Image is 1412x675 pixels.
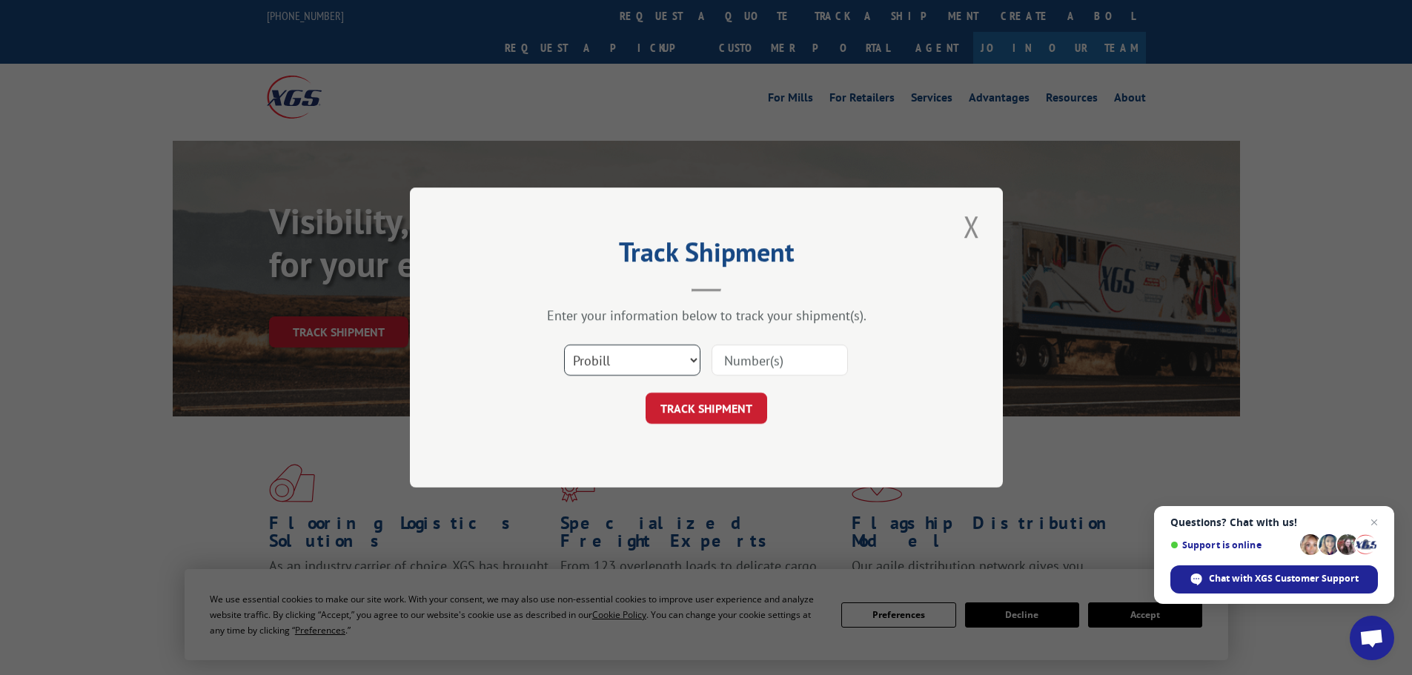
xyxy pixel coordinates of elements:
[712,345,848,376] input: Number(s)
[1170,516,1378,528] span: Questions? Chat with us!
[1170,565,1378,593] span: Chat with XGS Customer Support
[1209,572,1359,585] span: Chat with XGS Customer Support
[646,393,767,424] button: TRACK SHIPMENT
[1350,616,1394,660] a: Open chat
[484,307,929,324] div: Enter your information below to track your shipment(s).
[959,206,984,247] button: Close modal
[1170,539,1295,551] span: Support is online
[484,242,929,270] h2: Track Shipment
